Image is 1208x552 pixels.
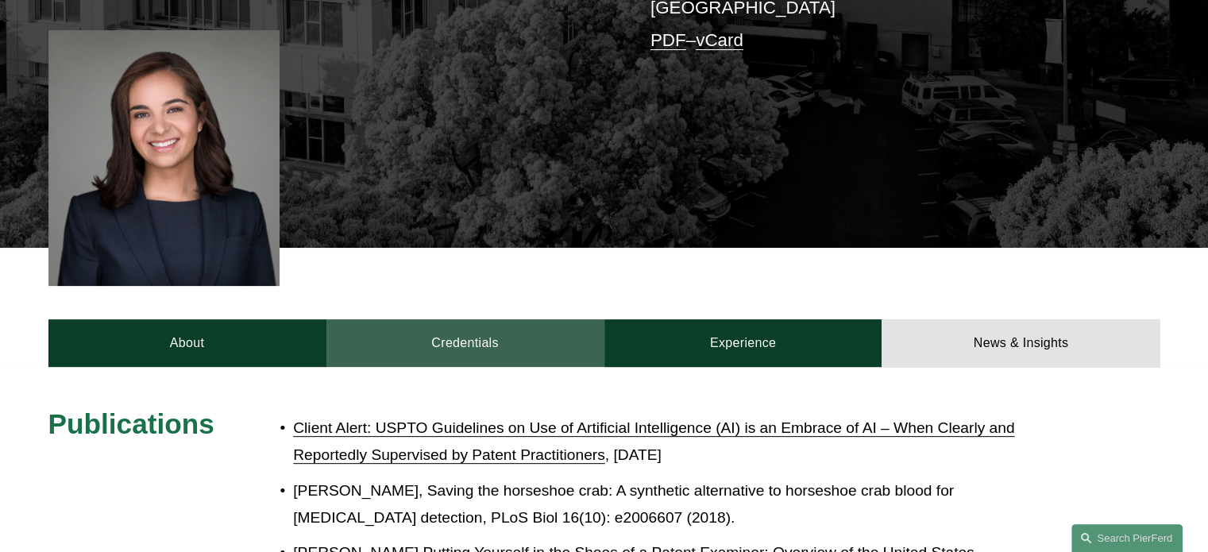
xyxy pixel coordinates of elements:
[293,419,1014,464] a: Client Alert: USPTO Guidelines on Use of Artificial Intelligence (AI) is an Embrace of AI – When ...
[882,319,1160,367] a: News & Insights
[326,319,604,367] a: Credentials
[293,415,1021,469] p: , [DATE]
[696,30,743,50] a: vCard
[48,319,326,367] a: About
[293,477,1021,532] p: [PERSON_NAME], Saving the horseshoe crab: A synthetic alternative to horseshoe crab blood for [ME...
[650,30,686,50] a: PDF
[1071,524,1183,552] a: Search this site
[48,408,214,439] span: Publications
[604,319,882,367] a: Experience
